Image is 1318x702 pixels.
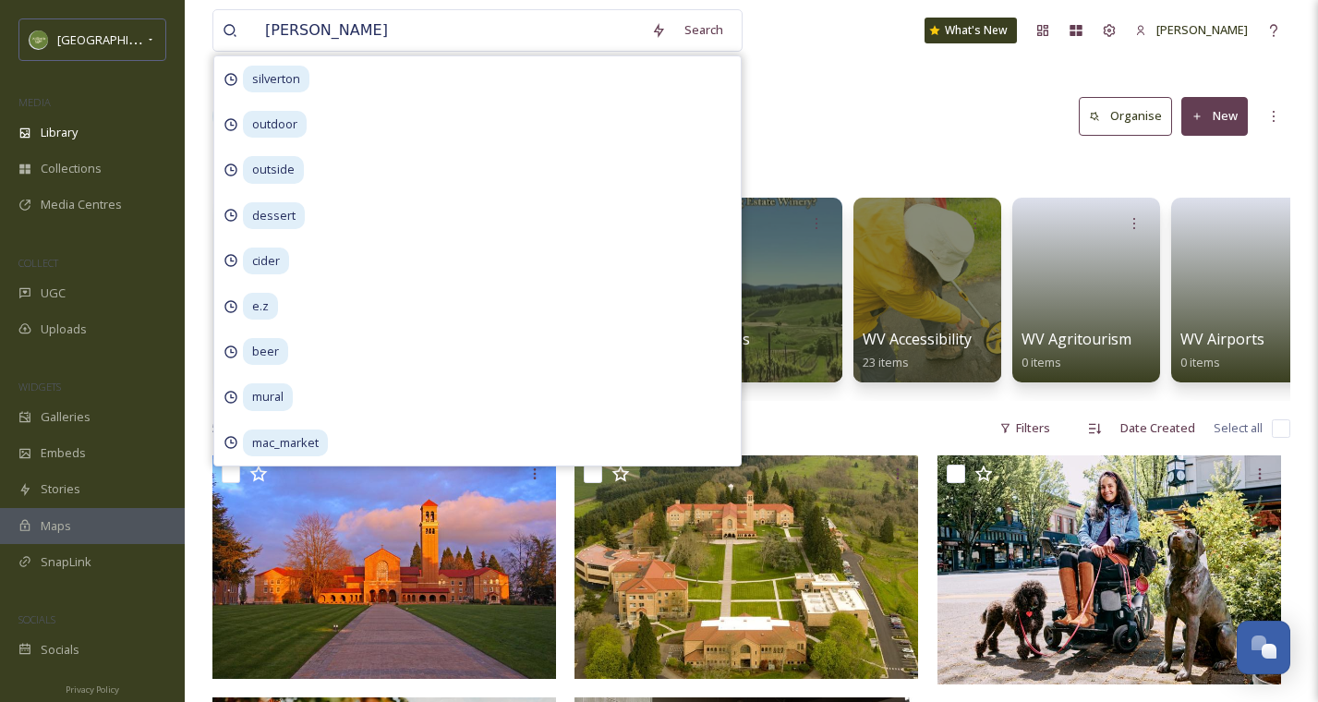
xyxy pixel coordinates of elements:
span: outdoor [243,111,307,138]
img: images.png [30,30,48,49]
a: What's New [925,18,1017,43]
span: SOCIALS [18,612,55,626]
span: Privacy Policy [66,684,119,696]
div: Date Created [1111,410,1204,446]
a: WV Accessibility23 items [863,331,972,370]
span: Stories [41,480,80,498]
img: Mt Angel Abbey.jpg [574,455,918,679]
span: 0 items [1180,354,1220,370]
div: Search [675,12,732,48]
div: Filters [990,410,1059,446]
a: Organise [1079,97,1181,135]
span: WIDGETS [18,380,61,393]
span: [PERSON_NAME] [1156,21,1248,38]
span: 23 items [863,354,909,370]
span: UGC [41,284,66,302]
span: beer [243,338,288,365]
img: 423_VC_IMAGES 103.jpg [937,455,1281,684]
span: 0 items [1022,354,1061,370]
button: Organise [1079,97,1172,135]
button: New [1181,97,1248,135]
span: dessert [243,202,305,229]
span: 56 file s [212,419,249,437]
span: WV Agritourism [1022,329,1131,349]
span: mac_market [243,430,328,456]
span: WV Airports [1180,329,1264,349]
span: SnapLink [41,553,91,571]
span: Uploads [41,321,87,338]
span: silverton [243,66,309,92]
span: COLLECT [18,256,58,270]
span: MEDIA [18,95,51,109]
a: [PERSON_NAME] [1126,12,1257,48]
input: Search your library [256,10,642,51]
span: mural [243,383,293,410]
span: Embeds [41,444,86,462]
span: Media Centres [41,196,122,213]
span: Maps [41,517,71,535]
span: cider [243,248,289,274]
a: WV Agritourism0 items [1022,331,1131,370]
span: Collections [41,160,102,177]
button: Open Chat [1237,621,1290,674]
span: e.z [243,293,278,320]
span: WV Accessibility [863,329,972,349]
span: Select all [1214,419,1263,437]
span: Socials [41,641,79,659]
a: WV Airports0 items [1180,331,1264,370]
a: Privacy Policy [66,677,119,699]
span: [GEOGRAPHIC_DATA] [57,30,175,48]
span: Library [41,124,78,141]
span: outside [243,156,304,183]
img: MT Angel Abbey Front.jpg [212,455,556,679]
span: Galleries [41,408,91,426]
